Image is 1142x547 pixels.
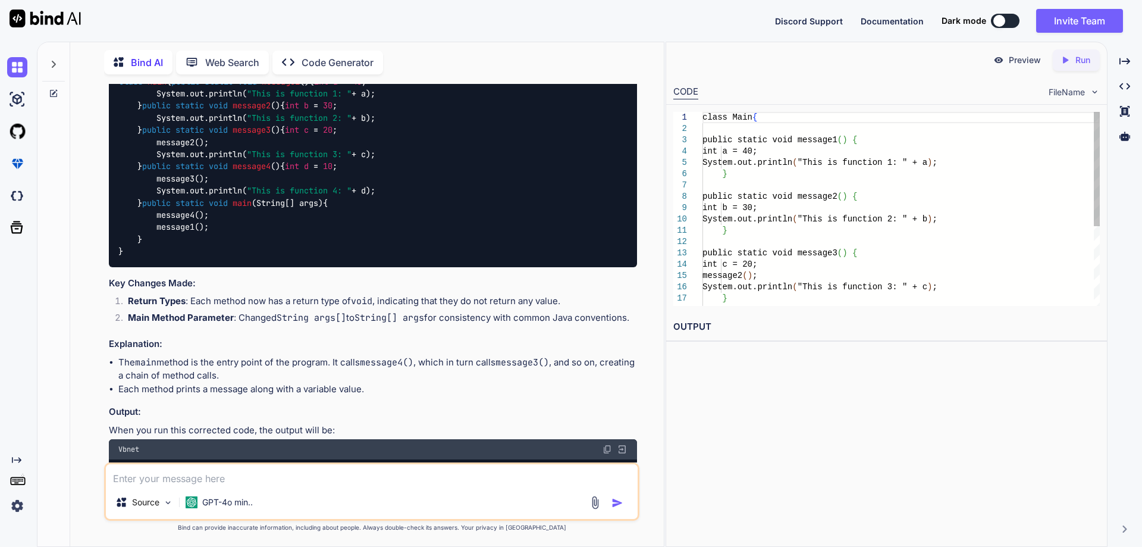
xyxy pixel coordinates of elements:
[932,214,937,224] span: ;
[747,271,752,280] span: )
[277,312,346,324] code: String args[]
[702,146,757,156] span: int a = 40;
[722,226,727,235] span: }
[673,202,687,214] div: 9
[118,383,637,396] li: Each method prints a message along with a variable value.
[797,282,927,292] span: "This is function 3: " + c
[702,203,757,212] span: int b = 30;
[673,236,687,248] div: 12
[942,15,986,27] span: Dark mode
[673,146,687,157] div: 4
[285,125,299,136] span: int
[673,123,687,135] div: 2
[104,523,639,532] p: Bind can provide inaccurate information, including about people. Always double-check its answers....
[722,169,727,179] span: }
[304,101,309,111] span: b
[7,496,27,516] img: settings
[611,497,623,509] img: icon
[313,161,318,172] span: =
[792,158,797,167] span: (
[702,271,742,280] span: message2
[852,135,857,145] span: {
[10,10,81,27] img: Bind AI
[354,312,424,324] code: String[] args
[313,101,318,111] span: =
[842,248,847,258] span: )
[775,16,843,26] span: Discord Support
[304,161,309,172] span: d
[131,55,163,70] p: Bind AI
[603,445,612,454] img: copy
[247,112,352,123] span: "This is function 2: "
[186,496,197,508] img: GPT-4o mini
[927,214,932,224] span: )
[673,270,687,282] div: 15
[775,15,843,27] button: Discord Support
[673,112,687,123] div: 1
[932,158,937,167] span: ;
[109,277,637,290] h3: Key Changes Made:
[702,260,757,269] span: int c = 20;
[209,101,228,111] span: void
[673,248,687,259] div: 13
[360,357,413,368] code: message4()
[617,444,628,455] img: Open in Browser
[323,101,332,111] span: 30
[109,337,637,351] h3: Explanation:
[702,214,792,224] span: System.out.println
[109,405,637,419] h3: Output:
[861,16,924,26] span: Documentation
[673,157,687,168] div: 5
[271,125,280,136] span: ()
[842,192,847,201] span: )
[118,445,139,454] span: Vbnet
[1075,54,1090,66] p: Run
[666,313,1107,341] h2: OUTPUT
[673,85,698,99] div: CODE
[175,101,204,111] span: static
[673,225,687,236] div: 11
[118,356,637,383] li: The method is the entry point of the program. It calls , which in turn calls , and so on, creatin...
[233,198,252,208] span: main
[673,304,687,315] div: 18
[233,125,271,136] span: message3
[7,186,27,206] img: darkCloudIdeIcon
[175,161,204,172] span: static
[285,101,299,111] span: int
[837,192,842,201] span: (
[271,101,280,111] span: ()
[861,15,924,27] button: Documentation
[285,161,299,172] span: int
[702,135,837,145] span: public static void message1
[323,161,332,172] span: 10
[209,125,228,136] span: void
[247,186,352,196] span: "This is function 4: "
[722,293,727,303] span: }
[175,125,204,136] span: static
[852,192,857,201] span: {
[7,57,27,77] img: chat
[142,198,171,208] span: public
[247,149,352,160] span: "This is function 3: "
[7,121,27,142] img: githubLight
[7,89,27,110] img: ai-studio
[175,198,204,208] span: static
[797,158,927,167] span: "This is function 1: " + a
[852,248,857,258] span: {
[673,168,687,180] div: 6
[247,88,352,99] span: "This is function 1: "
[302,55,374,70] p: Code Generator
[702,282,792,292] span: System.out.println
[271,161,280,172] span: ()
[702,112,752,122] span: class Main
[792,282,797,292] span: (
[1090,87,1100,97] img: chevron down
[842,135,847,145] span: )
[673,259,687,270] div: 14
[323,125,332,136] span: 20
[118,311,637,328] li: : Changed to for consistency with common Java conventions.
[109,424,637,437] p: When you run this corrected code, the output will be:
[209,161,228,172] span: void
[304,125,309,136] span: c
[1049,86,1085,98] span: FileName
